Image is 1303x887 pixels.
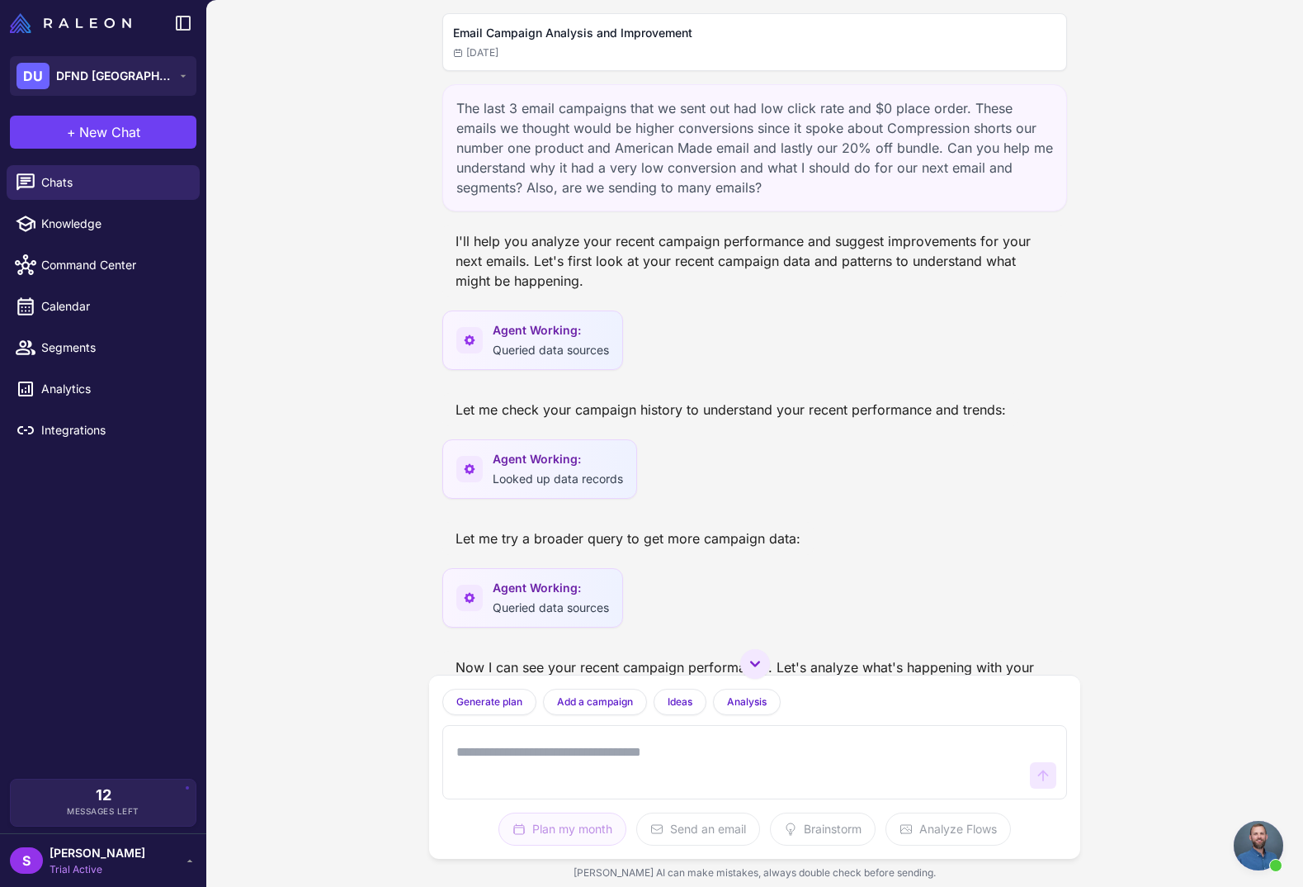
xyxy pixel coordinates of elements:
a: Chats [7,165,200,200]
span: Analytics [41,380,186,398]
div: S [10,847,43,874]
button: Analyze Flows [885,813,1011,846]
h2: Email Campaign Analysis and Improvement [453,24,1057,42]
span: [DATE] [453,45,498,60]
span: [PERSON_NAME] [50,844,145,862]
span: Queried data sources [493,343,609,357]
button: Add a campaign [543,689,647,715]
span: Looked up data records [493,472,623,486]
span: Messages Left [67,805,139,818]
img: Raleon Logo [10,13,131,33]
span: Agent Working: [493,321,609,339]
button: DUDFND [GEOGRAPHIC_DATA] [10,56,196,96]
span: Agent Working: [493,450,623,468]
button: Generate plan [442,689,536,715]
a: Calendar [7,289,200,324]
a: Open chat [1234,821,1283,870]
a: Command Center [7,248,200,282]
a: Integrations [7,413,200,448]
div: The last 3 email campaigns that we sent out had low click rate and $0 place order. These emails w... [442,84,1068,211]
button: +New Chat [10,116,196,149]
span: Add a campaign [557,695,633,709]
div: Let me check your campaign history to understand your recent performance and trends: [442,393,1019,426]
div: I'll help you analyze your recent campaign performance and suggest improvements for your next ema... [442,225,1068,297]
span: Queried data sources [493,600,609,614]
span: Segments [41,339,186,357]
span: Integrations [41,421,186,439]
div: [PERSON_NAME] AI can make mistakes, always double check before sending. [429,859,1081,887]
button: Plan my month [498,813,626,846]
span: Calendar [41,297,186,315]
span: DFND [GEOGRAPHIC_DATA] [56,67,172,85]
a: Segments [7,330,200,365]
span: Agent Working: [493,579,609,597]
button: Send an email [636,813,760,846]
span: 12 [96,788,111,803]
span: Command Center [41,256,186,274]
button: Brainstorm [770,813,876,846]
a: Analytics [7,372,200,406]
div: DU [17,63,50,89]
span: Knowledge [41,215,186,233]
span: Analysis [727,695,767,709]
span: + [67,122,76,142]
a: Knowledge [7,206,200,241]
span: Ideas [668,695,692,709]
span: Chats [41,173,186,192]
span: Trial Active [50,862,145,877]
span: New Chat [79,122,140,142]
button: Analysis [713,689,781,715]
div: Let me try a broader query to get more campaign data: [442,522,814,555]
span: Generate plan [456,695,522,709]
button: Ideas [654,689,706,715]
